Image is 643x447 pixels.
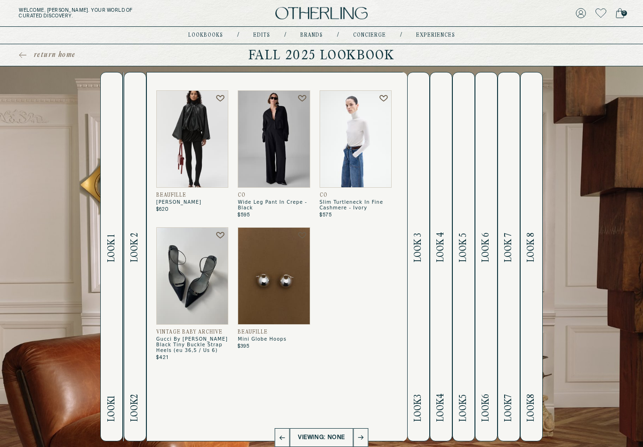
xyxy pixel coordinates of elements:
button: Look4Look 4 [430,72,452,441]
span: Look 1 [106,234,117,262]
div: / [284,32,286,39]
span: $395 [238,343,249,349]
span: Gucci By [PERSON_NAME] Black Tiny Buckle Strap Heels (eu 36,5 / Us 6) [156,336,228,353]
span: [PERSON_NAME] [156,200,228,205]
div: / [337,32,339,39]
button: Look7Look 7 [498,72,520,441]
span: Look 4 [435,232,446,262]
div: / [400,32,402,39]
button: Look5Look 5 [452,72,475,441]
span: Look 3 [413,394,424,422]
a: concierge [353,33,386,38]
span: CO [320,192,328,198]
img: Slim Turtleneck in Fine Cashmere - Ivory [320,90,392,188]
span: Mini Globe Hoops [238,336,310,342]
span: Look 6 [481,394,491,422]
span: Look 1 [106,396,117,422]
img: Tadao Jacket [156,90,228,188]
span: Vintage Baby Archive [156,329,223,335]
button: Look8Look 8 [520,72,543,441]
span: Look 4 [435,393,446,422]
span: Look 5 [458,233,469,262]
button: Look2Look 2 [124,72,146,441]
a: 0 [616,7,624,20]
span: Look 2 [129,394,140,422]
span: Look 8 [526,232,537,262]
span: Beaufille [156,192,186,198]
span: Look 7 [503,394,514,422]
span: $575 [320,212,332,218]
span: Look 2 [129,233,140,262]
button: Look3Look 3 [407,72,430,441]
span: $595 [238,212,250,218]
span: Look 6 [481,232,491,262]
h1: Fall 2025 Lookbook [19,48,624,63]
a: experiences [416,33,455,38]
a: lookbooks [188,33,223,38]
span: Beaufille [238,329,268,335]
span: Wide Leg Pant In Crepe - Black [238,200,310,211]
img: Wide Leg Pant in Crepe - Black [238,90,310,188]
p: Viewing: None [291,433,352,442]
span: $620 [156,207,169,212]
span: Look 7 [503,233,514,262]
span: return home [34,50,75,60]
img: logo [275,7,368,20]
span: $421 [156,355,169,360]
div: / [237,32,239,39]
span: 0 [621,10,627,16]
button: Look1Look 1 [100,72,123,441]
img: Mini Globe Hoops [238,227,310,325]
a: return home [19,50,75,60]
h5: Welcome, [PERSON_NAME] . Your world of curated discovery. [19,8,201,19]
span: Look 8 [526,394,537,422]
img: Gucci by Tom Ford black tiny buckle strap heels (EU 36,5 / US 6) [156,227,228,325]
a: Edits [253,33,270,38]
span: Slim Turtleneck In Fine Cashmere - Ivory [320,200,392,211]
span: Look 5 [458,394,469,422]
a: Brands [300,33,323,38]
span: CO [238,192,246,198]
span: Look 3 [413,233,424,262]
button: Look6Look 6 [475,72,498,441]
